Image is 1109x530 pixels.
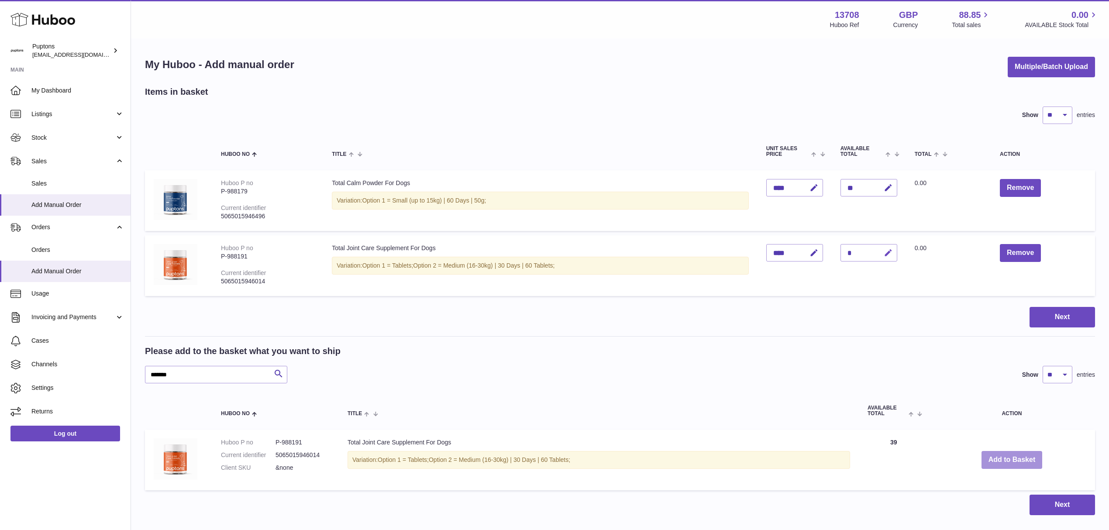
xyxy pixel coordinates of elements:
[835,9,859,21] strong: 13708
[332,257,748,275] div: Variation:
[1077,111,1095,119] span: entries
[221,252,314,261] div: P-988191
[1030,495,1095,515] button: Next
[899,9,918,21] strong: GBP
[348,451,850,469] div: Variation:
[1077,371,1095,379] span: entries
[31,110,115,118] span: Listings
[959,9,981,21] span: 88.85
[221,179,253,186] div: Huboo P no
[915,151,932,157] span: Total
[1030,307,1095,327] button: Next
[859,430,929,490] td: 39
[154,179,197,220] img: Total Calm Powder For Dogs
[1025,21,1099,29] span: AVAILABLE Stock Total
[31,201,124,209] span: Add Manual Order
[323,170,757,231] td: Total Calm Powder For Dogs
[221,269,266,276] div: Current identifier
[1071,9,1088,21] span: 0.00
[1008,57,1095,77] button: Multiple/Batch Upload
[31,384,124,392] span: Settings
[915,244,926,251] span: 0.00
[429,456,570,463] span: Option 2 = Medium (16-30kg) | 30 Days | 60 Tablets;
[893,21,918,29] div: Currency
[332,151,346,157] span: Title
[145,86,208,98] h2: Items in basket
[868,405,906,416] span: AVAILABLE Total
[32,51,128,58] span: [EMAIL_ADDRESS][DOMAIN_NAME]
[276,438,330,447] dd: P-988191
[221,204,266,211] div: Current identifier
[221,151,250,157] span: Huboo no
[31,157,115,165] span: Sales
[1022,371,1038,379] label: Show
[31,246,124,254] span: Orders
[145,58,294,72] h1: My Huboo - Add manual order
[840,146,884,157] span: AVAILABLE Total
[31,223,115,231] span: Orders
[1000,151,1086,157] div: Action
[362,262,413,269] span: Option 1 = Tablets;
[929,396,1095,425] th: Action
[31,407,124,416] span: Returns
[766,146,809,157] span: Unit Sales Price
[1022,111,1038,119] label: Show
[221,277,314,286] div: 5065015946014
[332,192,748,210] div: Variation:
[31,289,124,298] span: Usage
[221,464,276,472] dt: Client SKU
[413,262,554,269] span: Option 2 = Medium (16-30kg) | 30 Days | 60 Tablets;
[221,451,276,459] dt: Current identifier
[830,21,859,29] div: Huboo Ref
[1025,9,1099,29] a: 0.00 AVAILABLE Stock Total
[276,464,330,472] dd: &none
[952,21,991,29] span: Total sales
[32,42,111,59] div: Puptons
[221,438,276,447] dt: Huboo P no
[378,456,429,463] span: Option 1 = Tablets;
[221,244,253,251] div: Huboo P no
[982,451,1043,469] button: Add to Basket
[31,179,124,188] span: Sales
[1000,244,1041,262] button: Remove
[276,451,330,459] dd: 5065015946014
[952,9,991,29] a: 88.85 Total sales
[1000,179,1041,197] button: Remove
[154,244,197,285] img: Total Joint Care Supplement For Dogs
[154,438,197,479] img: Total Joint Care Supplement For Dogs
[221,187,314,196] div: P-988179
[31,134,115,142] span: Stock
[221,411,250,416] span: Huboo no
[145,345,341,357] h2: Please add to the basket what you want to ship
[31,267,124,275] span: Add Manual Order
[323,235,757,296] td: Total Joint Care Supplement For Dogs
[31,360,124,368] span: Channels
[10,426,120,441] a: Log out
[339,430,859,490] td: Total Joint Care Supplement For Dogs
[31,337,124,345] span: Cases
[221,212,314,220] div: 5065015946496
[10,44,24,57] img: internalAdmin-13708@internal.huboo.com
[362,197,486,204] span: Option 1 = Small (up to 15kg) | 60 Days | 50g;
[31,313,115,321] span: Invoicing and Payments
[915,179,926,186] span: 0.00
[31,86,124,95] span: My Dashboard
[348,411,362,416] span: Title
